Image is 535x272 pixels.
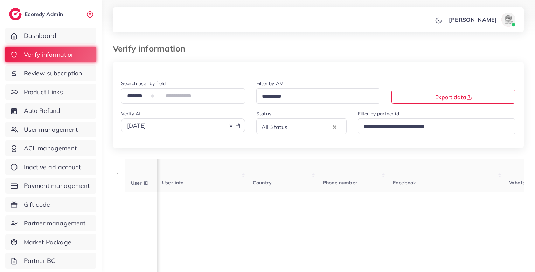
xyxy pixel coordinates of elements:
[24,219,86,228] span: Partner management
[358,118,516,134] div: Search for option
[5,253,96,269] a: Partner BC
[5,122,96,138] a: User management
[24,69,82,78] span: Review subscription
[5,215,96,231] a: Partner management
[24,125,78,134] span: User management
[24,163,81,172] span: Inactive ad account
[9,8,65,20] a: logoEcomdy Admin
[358,110,399,117] label: Filter by partner id
[435,94,472,101] span: Export data
[290,121,331,132] input: Search for option
[5,140,96,156] a: ACL management
[127,122,146,129] span: [DATE]
[24,50,75,59] span: Verify information
[393,179,416,186] span: Facebook
[253,179,272,186] span: Country
[9,8,22,20] img: logo
[24,181,90,190] span: Payment management
[5,159,96,175] a: Inactive ad account
[259,91,371,102] input: Search for option
[121,80,166,87] label: Search user by field
[260,122,289,132] span: All Status
[449,15,497,24] p: [PERSON_NAME]
[256,88,380,103] div: Search for option
[5,28,96,44] a: Dashboard
[5,84,96,100] a: Product Links
[5,178,96,194] a: Payment management
[24,88,63,97] span: Product Links
[323,179,357,186] span: Phone number
[131,179,149,186] span: User ID
[24,238,71,247] span: Market Package
[113,43,191,54] h3: Verify information
[24,106,61,115] span: Auto Refund
[24,144,77,153] span: ACL management
[5,234,96,250] a: Market Package
[24,31,56,40] span: Dashboard
[5,103,96,119] a: Auto Refund
[121,110,141,117] label: Verify At
[256,118,347,134] div: Search for option
[24,200,50,209] span: Gift code
[24,256,56,265] span: Partner BC
[5,47,96,63] a: Verify information
[391,90,515,104] button: Export data
[501,13,515,27] img: avatar
[361,121,507,132] input: Search for option
[256,110,271,117] label: Status
[5,197,96,213] a: Gift code
[256,80,284,87] label: Filter by AM
[445,13,518,27] a: [PERSON_NAME]avatar
[333,123,336,131] button: Clear Selected
[162,179,183,186] span: User info
[5,65,96,81] a: Review subscription
[25,11,65,18] h2: Ecomdy Admin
